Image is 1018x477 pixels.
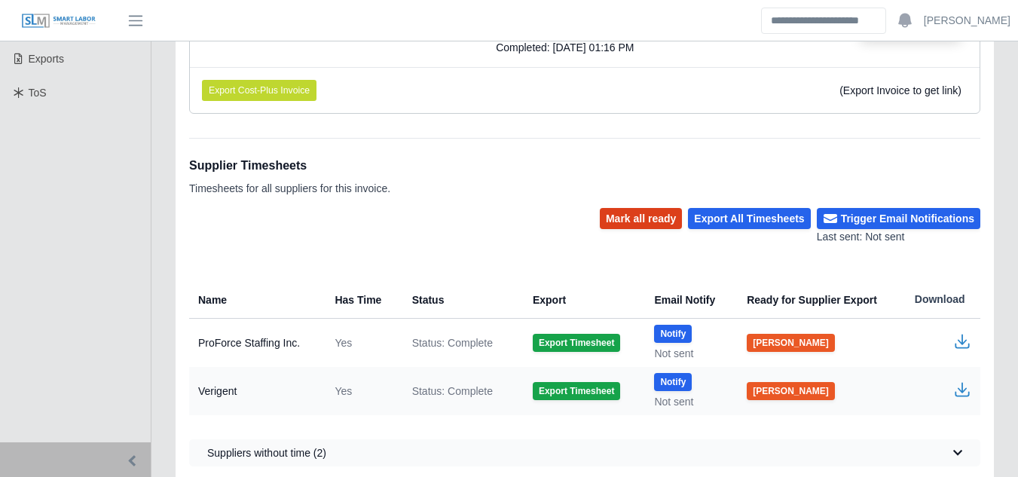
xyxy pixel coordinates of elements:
button: Export Cost-Plus Invoice [202,80,316,101]
span: Status: Complete [412,335,493,350]
h1: Supplier Timesheets [189,157,390,175]
th: Status [400,281,521,319]
th: Export [521,281,642,319]
div: Not sent [654,346,723,361]
button: Suppliers without time (2) [189,439,980,466]
img: SLM Logo [21,13,96,29]
span: Status: Complete [412,384,493,399]
th: Download [903,281,980,319]
button: Export Timesheet [533,382,620,400]
td: Yes [323,319,399,368]
a: [PERSON_NAME] [924,13,1010,29]
span: Exports [29,53,64,65]
td: ProForce Staffing Inc. [189,319,323,368]
span: Suppliers without time (2) [207,445,326,460]
button: [PERSON_NAME] [747,334,835,352]
button: Notify [654,325,692,343]
td: Yes [323,367,399,415]
th: Has Time [323,281,399,319]
span: ToS [29,87,47,99]
p: Timesheets for all suppliers for this invoice. [189,181,390,196]
th: Ready for Supplier Export [735,281,903,319]
div: Not sent [654,394,723,409]
button: Notify [654,373,692,391]
button: Export All Timesheets [688,208,810,229]
td: Verigent [189,367,323,415]
th: Name [189,281,323,319]
span: (Export Invoice to get link) [839,84,961,96]
button: [PERSON_NAME] [747,382,835,400]
input: Search [761,8,886,34]
div: Last sent: Not sent [817,229,980,245]
th: Email Notify [642,281,735,319]
button: Mark all ready [600,208,682,229]
button: Trigger Email Notifications [817,208,980,229]
div: Completed: [DATE] 01:16 PM [496,40,637,55]
button: Export Timesheet [533,334,620,352]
